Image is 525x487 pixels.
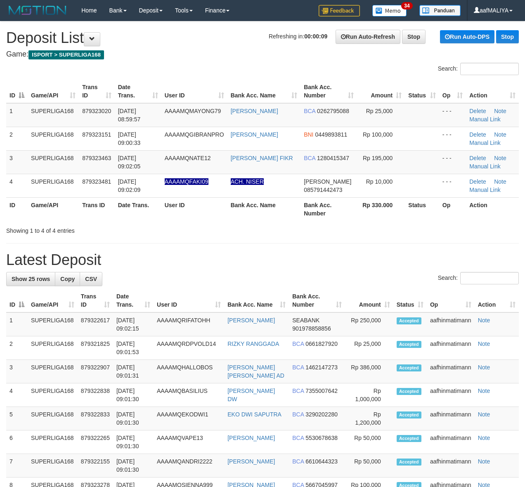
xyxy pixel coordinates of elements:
td: SUPERLIGA168 [28,127,79,150]
td: SUPERLIGA168 [28,360,78,383]
th: Game/API [28,197,79,221]
th: Trans ID [79,197,115,221]
a: Delete [469,131,486,138]
td: 879322265 [78,430,113,454]
span: [DATE] 09:00:33 [118,131,141,146]
td: 879322617 [78,312,113,336]
td: 879322833 [78,407,113,430]
a: Show 25 rows [6,272,55,286]
th: Date Trans.: activate to sort column ascending [113,289,154,312]
a: [PERSON_NAME] [231,108,278,114]
td: 4 [6,174,28,197]
span: 879323151 [82,131,111,138]
strong: 00:00:09 [304,33,327,40]
span: BCA [292,411,304,418]
a: Note [494,108,506,114]
a: Note [494,155,506,161]
a: Note [494,178,506,185]
span: Accepted [397,388,421,395]
td: 5 [6,407,28,430]
a: RIZKY RANGGADA [227,340,279,347]
td: - - - [439,174,466,197]
a: Note [478,388,490,394]
td: [DATE] 09:01:30 [113,430,154,454]
td: aafhinmatimann [427,360,475,383]
td: 879321825 [78,336,113,360]
td: 4 [6,383,28,407]
span: [PERSON_NAME] [304,178,351,185]
td: 879322155 [78,454,113,478]
span: 879323481 [82,178,111,185]
td: aafhinmatimann [427,454,475,478]
span: 879323020 [82,108,111,114]
a: Delete [469,178,486,185]
span: SEABANK [292,317,319,324]
span: Copy 1280415347 to clipboard [317,155,349,161]
span: [DATE] 08:59:57 [118,108,141,123]
td: SUPERLIGA168 [28,174,79,197]
td: 1 [6,103,28,127]
a: Note [478,458,490,465]
th: Bank Acc. Number: activate to sort column ascending [289,289,345,312]
a: [PERSON_NAME] DW [227,388,275,402]
a: Note [478,340,490,347]
a: Delete [469,155,486,161]
td: aafhinmatimann [427,430,475,454]
span: 879323463 [82,155,111,161]
th: Op: activate to sort column ascending [439,80,466,103]
th: Trans ID: activate to sort column ascending [78,289,113,312]
span: Copy 5530678638 to clipboard [305,435,338,441]
div: Showing 1 to 4 of 4 entries [6,223,213,235]
td: 3 [6,360,28,383]
span: Copy 3290202280 to clipboard [305,411,338,418]
span: Copy 6610644323 to clipboard [305,458,338,465]
span: [DATE] 09:02:09 [118,178,141,193]
input: Search: [460,63,519,75]
td: Rp 50,000 [345,454,393,478]
td: - - - [439,127,466,150]
td: [DATE] 09:01:30 [113,383,154,407]
label: Search: [438,63,519,75]
span: Copy 0449893811 to clipboard [315,131,347,138]
td: [DATE] 09:01:53 [113,336,154,360]
th: Status [405,197,439,221]
a: Note [494,131,506,138]
img: panduan.png [419,5,461,16]
th: Action [466,197,519,221]
span: Accepted [397,459,421,466]
span: ISPORT > SUPERLIGA168 [28,50,104,59]
td: [DATE] 09:01:31 [113,360,154,383]
span: BCA [292,435,304,441]
th: Op: activate to sort column ascending [427,289,475,312]
th: User ID: activate to sort column ascending [154,289,224,312]
td: 2 [6,336,28,360]
th: ID [6,197,28,221]
span: Nama rekening ada tanda titik/strip, harap diedit [165,178,208,185]
a: CSV [80,272,102,286]
td: SUPERLIGA168 [28,454,78,478]
td: AAAAMQRIFATOHH [154,312,224,336]
td: AAAAMQVAPE13 [154,430,224,454]
th: Status: activate to sort column ascending [405,80,439,103]
a: Stop [402,30,426,44]
td: SUPERLIGA168 [28,312,78,336]
a: Run Auto-DPS [440,30,494,43]
span: BCA [292,364,304,371]
span: BCA [292,388,304,394]
span: AAAAMQNATE12 [165,155,211,161]
a: Manual Link [469,139,501,146]
td: SUPERLIGA168 [28,383,78,407]
a: [PERSON_NAME] [227,458,275,465]
th: Action: activate to sort column ascending [466,80,519,103]
th: User ID [161,197,227,221]
span: Copy 7355007642 to clipboard [305,388,338,394]
a: EKO DWI SAPUTRA [227,411,281,418]
span: Accepted [397,411,421,418]
th: Rp 330.000 [357,197,405,221]
td: Rp 1,200,000 [345,407,393,430]
h1: Deposit List [6,30,519,46]
span: AAAAMQMAYONG79 [165,108,221,114]
a: Note [478,317,490,324]
th: Bank Acc. Number [300,197,357,221]
span: Refreshing in: [269,33,327,40]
